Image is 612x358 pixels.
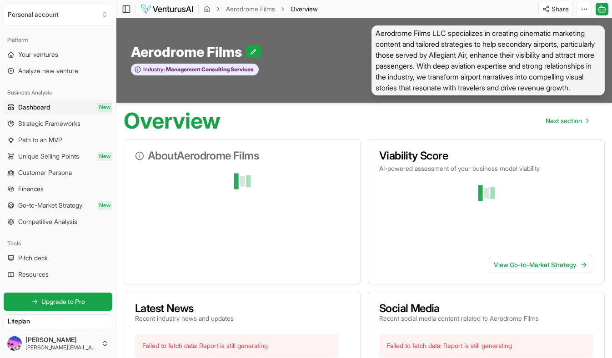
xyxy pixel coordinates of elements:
[135,314,234,323] p: Recent industry news and updates
[135,150,349,161] h3: About Aerodrome Films
[4,214,112,229] a: Competitive Analysis
[379,334,593,358] div: Failed to fetch data: Report is still generating
[4,267,112,282] a: Resources
[4,133,112,147] a: Path to an MVP
[18,152,79,161] span: Unique Selling Points
[131,44,246,60] span: Aerodrome Films
[97,201,112,210] span: New
[291,5,318,14] span: Overview
[4,236,112,251] div: Tools
[4,64,112,78] a: Analyze new venture
[379,150,593,161] h3: Viability Score
[135,334,338,358] div: Failed to fetch data: Report is still generating
[140,4,194,15] img: logo
[203,5,318,14] nav: breadcrumb
[4,149,112,164] a: Unique Selling PointsNew
[379,314,539,323] p: Recent social media content related to Aerodrome Films
[4,165,112,180] a: Customer Persona
[18,270,49,279] span: Resources
[18,66,78,75] span: Analyze new venture
[4,47,112,62] a: Your ventures
[18,119,80,128] span: Strategic Frameworks
[538,2,573,16] button: Share
[379,303,539,314] h3: Social Media
[7,336,22,351] img: ACg8ocLHpQJx7wP0e1bj0M9DFlTMAI9xCHNRdH6nup_jiI_DuegtFQ=s96-c
[97,152,112,161] span: New
[97,103,112,112] span: New
[135,303,234,314] h3: Latest News
[18,254,48,263] span: Pitch deck
[226,5,275,14] a: Aerodrome Films
[8,317,108,326] h3: Lite plan
[379,164,593,173] p: AI-powered assessment of your business model viability
[4,116,112,131] a: Strategic Frameworks
[165,66,254,73] span: Management Consulting Services
[371,25,605,95] span: Aerodrome Films LLC specializes in creating cinematic marketing content and tailored strategies t...
[8,328,49,335] span: Standard reports
[4,293,112,311] a: Upgrade to Pro
[4,85,112,100] div: Business Analysis
[131,64,259,76] button: Industry:Management Consulting Services
[18,184,44,194] span: Finances
[18,217,77,226] span: Competitive Analysis
[18,50,58,59] span: Your ventures
[87,328,108,335] span: 10 / 10 left
[4,251,112,265] a: Pitch deck
[552,5,569,14] span: Share
[41,297,85,306] span: Upgrade to Pro
[18,135,62,144] span: Path to an MVP
[4,182,112,196] a: Finances
[25,336,98,344] span: [PERSON_NAME]
[538,112,596,130] a: Go to next page
[538,112,596,130] nav: pagination
[25,344,98,351] span: [PERSON_NAME][EMAIL_ADDRESS][PERSON_NAME][DOMAIN_NAME]
[18,103,50,112] span: Dashboard
[4,333,112,354] button: [PERSON_NAME][PERSON_NAME][EMAIL_ADDRESS][PERSON_NAME][DOMAIN_NAME]
[18,168,72,177] span: Customer Persona
[488,257,593,273] a: View Go-to-Market Strategy
[4,4,112,25] button: Select an organization
[18,201,82,210] span: Go-to-Market Strategy
[4,198,112,213] a: Go-to-Market StrategyNew
[546,116,582,125] span: Next section
[124,110,221,132] h1: Overview
[4,100,112,114] a: DashboardNew
[4,33,112,47] div: Platform
[143,66,165,73] span: Industry:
